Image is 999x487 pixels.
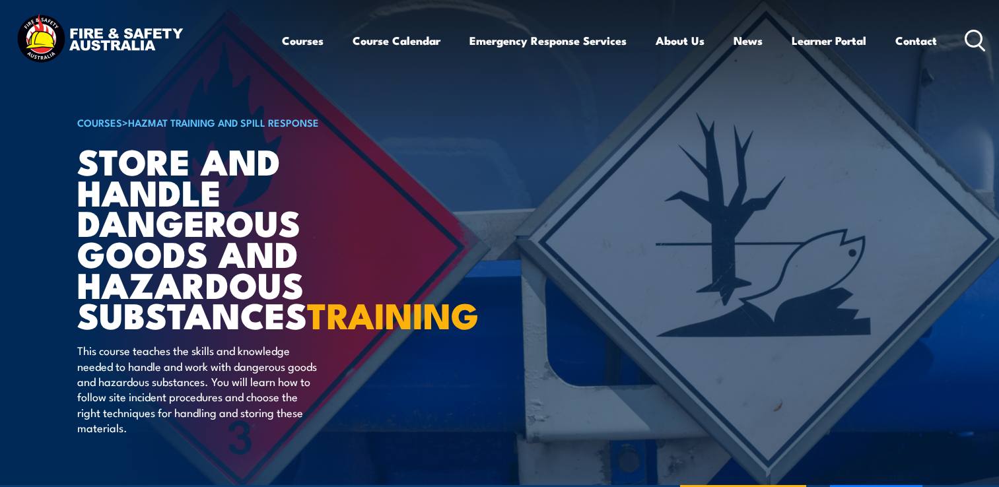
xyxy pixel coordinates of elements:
[282,23,324,58] a: Courses
[307,286,479,341] strong: TRAINING
[77,115,122,129] a: COURSES
[353,23,440,58] a: Course Calendar
[792,23,866,58] a: Learner Portal
[128,115,319,129] a: HAZMAT Training and Spill Response
[734,23,763,58] a: News
[77,342,318,435] p: This course teaches the skills and knowledge needed to handle and work with dangerous goods and h...
[895,23,937,58] a: Contact
[77,114,403,130] h6: >
[469,23,627,58] a: Emergency Response Services
[656,23,705,58] a: About Us
[77,145,403,330] h1: Store And Handle Dangerous Goods and Hazardous Substances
